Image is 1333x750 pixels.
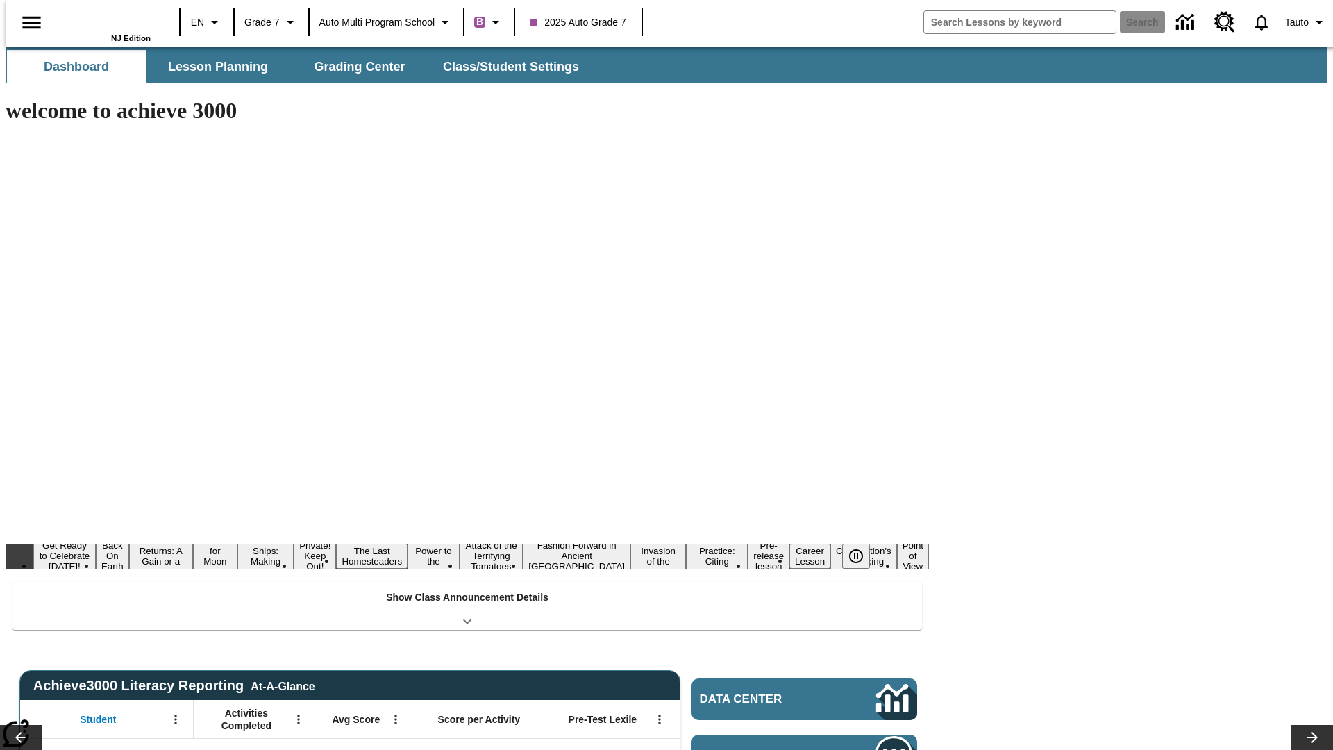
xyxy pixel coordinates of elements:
span: B [476,13,483,31]
button: Open Menu [288,709,309,730]
span: Score per Activity [438,713,521,726]
button: Slide 1 Get Ready to Celebrate Juneteenth! [33,538,96,574]
button: Slide 13 Pre-release lesson [748,538,789,574]
a: Data Center [691,678,917,720]
button: Slide 5 Cruise Ships: Making Waves [237,533,294,579]
p: Show Class Announcement Details [386,590,548,605]
button: Class/Student Settings [432,50,590,83]
span: Grade 7 [244,15,280,30]
button: Slide 14 Career Lesson [789,544,830,569]
button: Open Menu [649,709,670,730]
span: Data Center [700,692,830,706]
div: At-A-Glance [251,678,315,693]
button: School: Auto Multi program School, Select your school [314,10,460,35]
button: Open side menu [11,2,52,43]
input: search field [924,11,1116,33]
button: Language: EN, Select a language [185,10,229,35]
span: Tauto [1285,15,1309,30]
button: Slide 6 Private! Keep Out! [294,538,336,574]
span: 2025 Auto Grade 7 [530,15,626,30]
button: Slide 2 Back On Earth [96,538,129,574]
span: Pre-Test Lexile [569,713,637,726]
button: Lesson Planning [149,50,287,83]
a: Notifications [1243,4,1280,40]
span: EN [191,15,204,30]
button: Slide 10 Fashion Forward in Ancient Rome [523,538,630,574]
button: Open Menu [385,709,406,730]
div: Pause [842,544,884,569]
span: Auto Multi program School [319,15,435,30]
button: Dashboard [7,50,146,83]
button: Slide 8 Solar Power to the People [408,533,460,579]
button: Slide 9 Attack of the Terrifying Tomatoes [460,538,523,574]
div: SubNavbar [6,50,592,83]
button: Slide 15 The Constitution's Balancing Act [830,533,897,579]
span: Avg Score [332,713,380,726]
div: Home [60,5,151,42]
span: Activities Completed [201,707,292,732]
span: Student [80,713,116,726]
button: Open Menu [165,709,186,730]
div: Show Class Announcement Details [12,582,922,630]
button: Slide 11 The Invasion of the Free CD [630,533,686,579]
button: Slide 4 Time for Moon Rules? [193,533,237,579]
button: Slide 12 Mixed Practice: Citing Evidence [686,533,748,579]
button: Pause [842,544,870,569]
a: Data Center [1168,3,1206,42]
div: SubNavbar [6,47,1327,83]
button: Grading Center [290,50,429,83]
button: Grade: Grade 7, Select a grade [239,10,304,35]
a: Home [60,6,151,34]
h1: welcome to achieve 3000 [6,98,929,124]
button: Slide 16 Point of View [897,538,929,574]
button: Slide 7 The Last Homesteaders [336,544,408,569]
button: Profile/Settings [1280,10,1333,35]
span: NJ Edition [111,34,151,42]
button: Slide 3 Free Returns: A Gain or a Drain? [129,533,193,579]
button: Boost Class color is purple. Change class color [469,10,510,35]
button: Lesson carousel, Next [1291,725,1333,750]
span: Achieve3000 Literacy Reporting [33,678,315,694]
a: Resource Center, Will open in new tab [1206,3,1243,41]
